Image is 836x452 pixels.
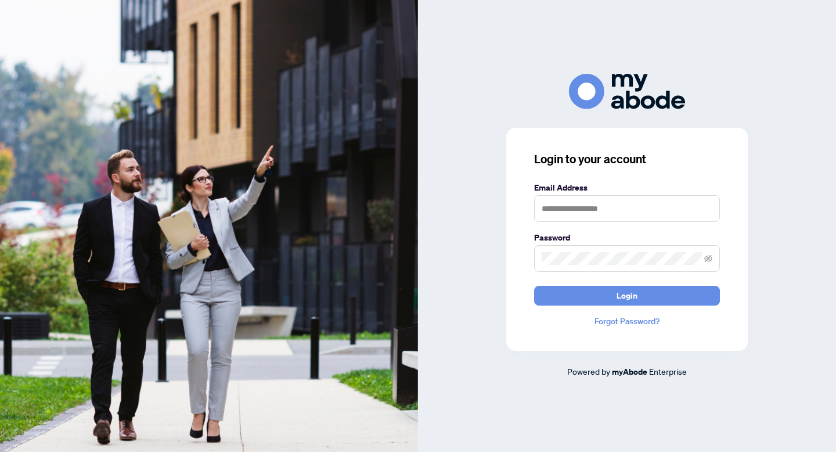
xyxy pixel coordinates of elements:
[704,254,712,263] span: eye-invisible
[612,365,647,378] a: myAbode
[617,286,637,305] span: Login
[534,315,720,328] a: Forgot Password?
[567,366,610,376] span: Powered by
[534,181,720,194] label: Email Address
[569,74,685,109] img: ma-logo
[534,231,720,244] label: Password
[534,151,720,167] h3: Login to your account
[534,286,720,306] button: Login
[649,366,687,376] span: Enterprise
